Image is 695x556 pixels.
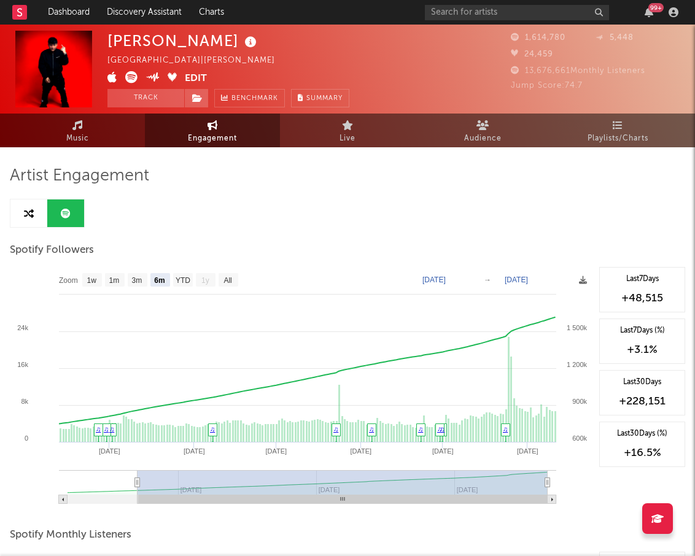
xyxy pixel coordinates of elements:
div: +16.5 % [606,446,678,460]
a: ♫ [418,425,423,433]
text: [DATE] [517,447,538,455]
text: 1y [201,276,209,285]
button: Edit [185,71,207,87]
text: 900k [572,398,587,405]
a: ♫ [437,425,442,433]
div: [PERSON_NAME] [107,31,260,51]
text: [DATE] [350,447,371,455]
span: 24,459 [511,50,553,58]
a: Playlists/Charts [550,114,685,147]
span: Audience [464,131,502,146]
text: 24k [17,324,28,331]
div: [GEOGRAPHIC_DATA] | [PERSON_NAME] [107,53,289,68]
a: ♫ [104,425,109,433]
text: [DATE] [265,447,287,455]
a: Live [280,114,415,147]
text: 16k [17,361,28,368]
text: 3m [132,276,142,285]
a: Engagement [145,114,280,147]
span: Jump Score: 74.7 [511,82,583,90]
div: Last 30 Days [606,377,678,388]
span: Benchmark [231,91,278,106]
a: ♫ [503,425,508,433]
text: [DATE] [505,276,528,284]
span: Engagement [188,131,237,146]
a: ♫ [96,425,101,433]
div: +228,151 [606,394,678,409]
text: 8k [21,398,28,405]
span: Live [340,131,355,146]
input: Search for artists [425,5,609,20]
a: Music [10,114,145,147]
span: Spotify Followers [10,243,94,258]
span: Music [66,131,89,146]
text: YTD [176,276,190,285]
a: Audience [415,114,550,147]
span: 13,676,661 Monthly Listeners [511,67,645,75]
text: Zoom [59,276,78,285]
text: [DATE] [184,447,205,455]
button: 99+ [645,7,653,17]
text: 1w [87,276,97,285]
button: Summary [291,89,349,107]
text: [DATE] [99,447,120,455]
text: → [484,276,491,284]
span: Playlists/Charts [588,131,648,146]
div: +48,515 [606,291,678,306]
div: Last 7 Days (%) [606,325,678,336]
a: ♫ [109,425,114,433]
text: 6m [154,276,165,285]
span: Spotify Monthly Listeners [10,528,131,542]
span: 1,614,780 [511,34,565,42]
text: 1 200k [567,361,588,368]
span: 5,448 [596,34,634,42]
a: ♫ [210,425,215,433]
div: Last 7 Days [606,274,678,285]
text: [DATE] [422,276,446,284]
button: Track [107,89,184,107]
a: ♫ [369,425,374,433]
a: Benchmark [214,89,285,107]
text: All [223,276,231,285]
text: [DATE] [432,447,454,455]
text: 600k [572,434,587,442]
a: ♫ [333,425,338,433]
text: 0 [25,434,28,442]
div: Last 30 Days (%) [606,428,678,439]
span: Summary [306,95,343,102]
text: 1 500k [567,324,588,331]
span: Artist Engagement [10,169,149,183]
div: +3.1 % [606,342,678,357]
text: 1m [109,276,120,285]
div: 99 + [648,3,664,12]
